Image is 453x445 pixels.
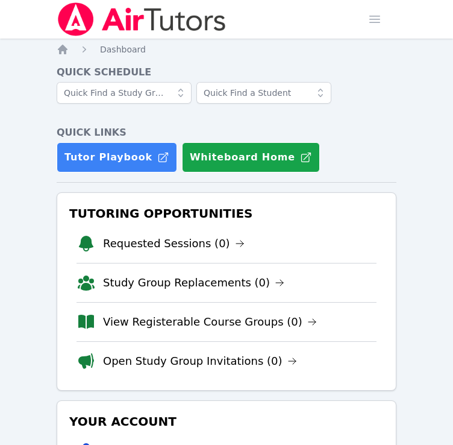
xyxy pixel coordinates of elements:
[67,411,386,432] h3: Your Account
[67,203,386,224] h3: Tutoring Opportunities
[57,142,177,172] a: Tutor Playbook
[103,235,245,252] a: Requested Sessions (0)
[103,314,317,330] a: View Registerable Course Groups (0)
[182,142,320,172] button: Whiteboard Home
[57,43,396,55] nav: Breadcrumb
[57,125,396,140] h4: Quick Links
[57,65,396,80] h4: Quick Schedule
[100,43,146,55] a: Dashboard
[103,274,284,291] a: Study Group Replacements (0)
[196,82,331,104] input: Quick Find a Student
[103,353,297,370] a: Open Study Group Invitations (0)
[57,82,192,104] input: Quick Find a Study Group
[57,2,227,36] img: Air Tutors
[100,45,146,54] span: Dashboard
